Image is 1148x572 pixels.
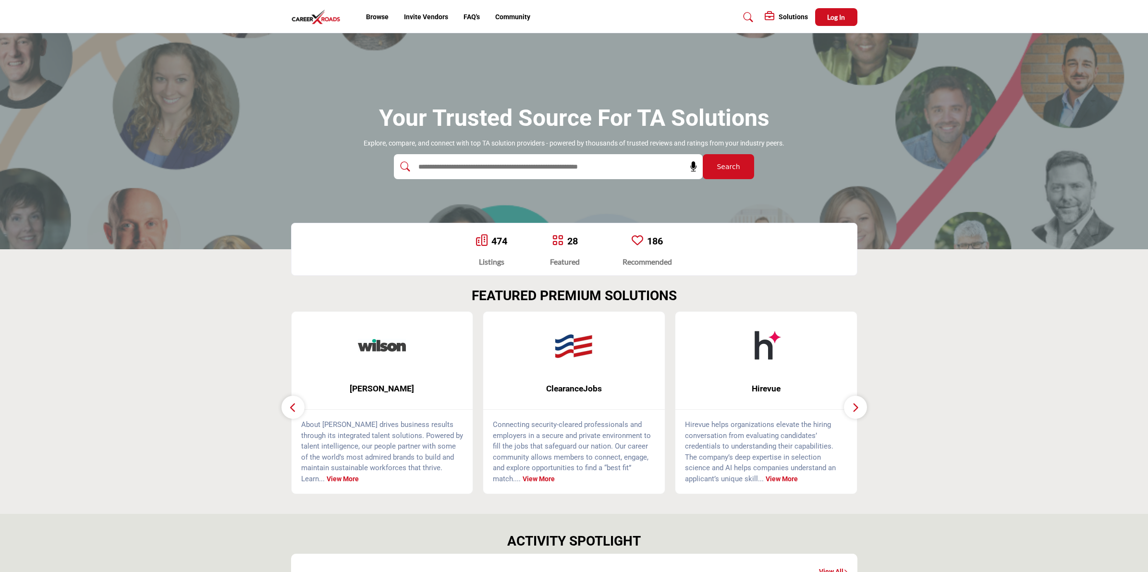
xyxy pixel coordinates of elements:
[495,13,530,21] a: Community
[567,235,578,247] a: 28
[623,256,672,268] div: Recommended
[552,234,563,248] a: Go to Featured
[765,12,808,23] div: Solutions
[507,533,641,549] h2: ACTIVITY SPOTLIGHT
[515,475,521,483] span: ...
[404,13,448,21] a: Invite Vendors
[358,321,406,369] img: Wilson
[483,376,665,402] a: ClearanceJobs
[493,419,655,484] p: Connecting security-cleared professionals and employers in a secure and private environment to fi...
[703,154,754,179] button: Search
[366,13,389,21] a: Browse
[306,382,459,395] span: [PERSON_NAME]
[550,321,598,369] img: ClearanceJobs
[550,256,580,268] div: Featured
[464,13,480,21] a: FAQ's
[779,12,808,21] h5: Solutions
[292,376,473,402] a: [PERSON_NAME]
[647,235,663,247] a: 186
[291,9,346,25] img: Site Logo
[766,475,798,483] a: View More
[717,162,740,172] span: Search
[498,376,650,402] b: ClearanceJobs
[758,475,764,483] span: ...
[319,475,325,483] span: ...
[306,376,459,402] b: Wilson
[472,288,677,304] h2: FEATURED PREMIUM SOLUTIONS
[327,475,359,483] a: View More
[742,321,790,369] img: Hirevue
[827,13,845,21] span: Log In
[301,419,464,484] p: About [PERSON_NAME] drives business results through its integrated talent solutions. Powered by t...
[675,376,857,402] a: Hirevue
[364,139,784,148] p: Explore, compare, and connect with top TA solution providers - powered by thousands of trusted re...
[632,234,643,248] a: Go to Recommended
[476,256,507,268] div: Listings
[690,376,843,402] b: Hirevue
[734,10,759,25] a: Search
[491,235,507,247] a: 474
[815,8,857,26] button: Log In
[498,382,650,395] span: ClearanceJobs
[379,103,769,133] h1: Your Trusted Source for TA Solutions
[685,419,847,484] p: Hirevue helps organizations elevate the hiring conversation from evaluating candidates’ credentia...
[523,475,555,483] a: View More
[690,382,843,395] span: Hirevue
